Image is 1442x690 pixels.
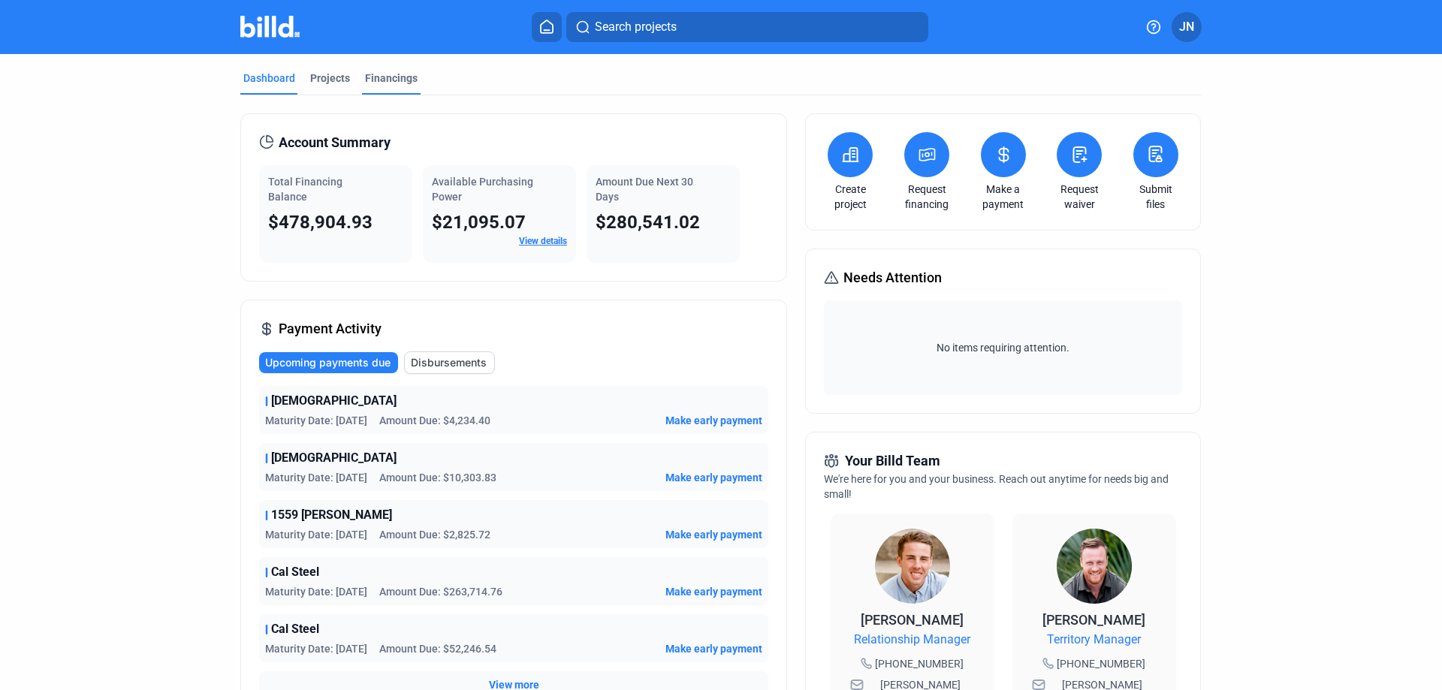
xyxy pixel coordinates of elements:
[861,612,964,628] span: [PERSON_NAME]
[379,413,490,428] span: Amount Due: $4,234.40
[977,182,1030,212] a: Make a payment
[379,641,496,656] span: Amount Due: $52,246.54
[265,584,367,599] span: Maturity Date: [DATE]
[665,527,762,542] button: Make early payment
[595,18,677,36] span: Search projects
[519,236,567,246] a: View details
[379,527,490,542] span: Amount Due: $2,825.72
[271,506,392,524] span: 1559 [PERSON_NAME]
[411,355,487,370] span: Disbursements
[268,212,373,233] span: $478,904.93
[271,449,397,467] span: [DEMOGRAPHIC_DATA]
[1172,12,1202,42] button: JN
[854,631,970,649] span: Relationship Manager
[596,212,700,233] span: $280,541.02
[271,392,397,410] span: [DEMOGRAPHIC_DATA]
[900,182,953,212] a: Request financing
[1130,182,1182,212] a: Submit files
[404,351,495,374] button: Disbursements
[265,527,367,542] span: Maturity Date: [DATE]
[279,132,391,153] span: Account Summary
[665,413,762,428] button: Make early payment
[265,355,391,370] span: Upcoming payments due
[830,340,1175,355] span: No items requiring attention.
[665,584,762,599] button: Make early payment
[243,71,295,86] div: Dashboard
[1057,656,1145,671] span: [PHONE_NUMBER]
[365,71,418,86] div: Financings
[596,176,693,203] span: Amount Due Next 30 Days
[259,352,398,373] button: Upcoming payments due
[566,12,928,42] button: Search projects
[432,212,526,233] span: $21,095.07
[875,656,964,671] span: [PHONE_NUMBER]
[875,529,950,604] img: Relationship Manager
[824,182,876,212] a: Create project
[379,584,502,599] span: Amount Due: $263,714.76
[240,16,300,38] img: Billd Company Logo
[379,470,496,485] span: Amount Due: $10,303.83
[265,413,367,428] span: Maturity Date: [DATE]
[845,450,940,472] span: Your Billd Team
[268,176,342,203] span: Total Financing Balance
[1179,18,1194,36] span: JN
[665,470,762,485] button: Make early payment
[1042,612,1145,628] span: [PERSON_NAME]
[310,71,350,86] div: Projects
[279,318,382,339] span: Payment Activity
[265,641,367,656] span: Maturity Date: [DATE]
[665,641,762,656] button: Make early payment
[1057,529,1132,604] img: Territory Manager
[1053,182,1106,212] a: Request waiver
[843,267,942,288] span: Needs Attention
[432,176,533,203] span: Available Purchasing Power
[265,470,367,485] span: Maturity Date: [DATE]
[1047,631,1141,649] span: Territory Manager
[271,620,319,638] span: Cal Steel
[271,563,319,581] span: Cal Steel
[824,473,1169,500] span: We're here for you and your business. Reach out anytime for needs big and small!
